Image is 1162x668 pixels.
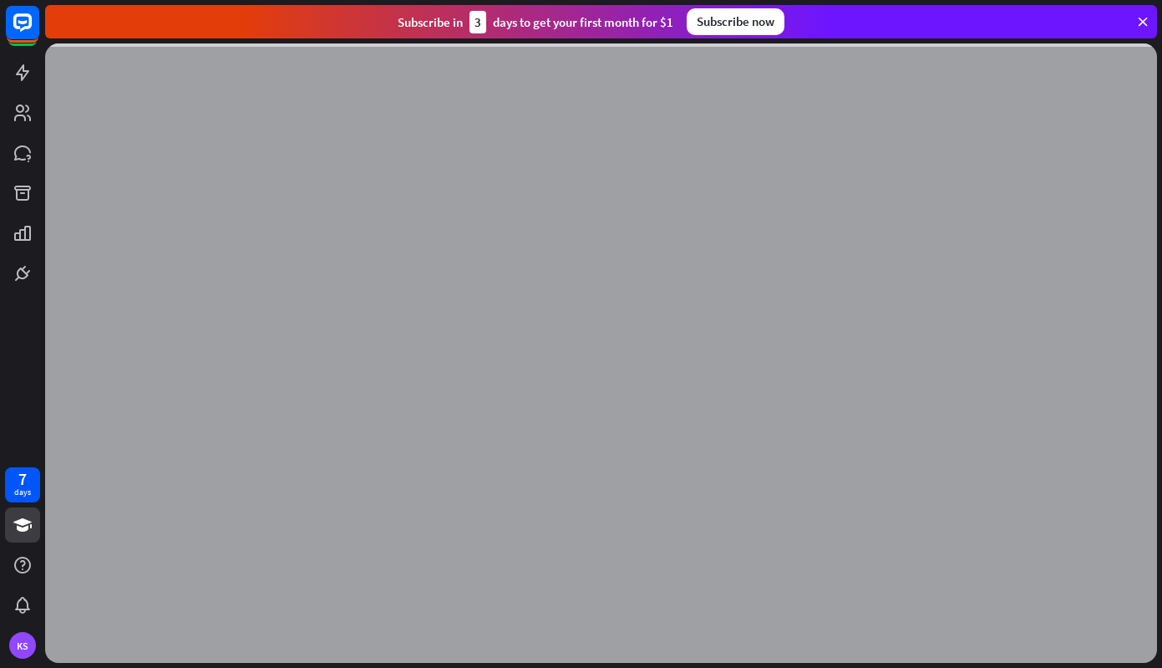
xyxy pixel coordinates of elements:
[14,487,31,498] div: days
[398,11,673,33] div: Subscribe in days to get your first month for $1
[469,11,486,33] div: 3
[687,8,784,35] div: Subscribe now
[5,467,40,502] a: 7 days
[9,632,36,659] div: KS
[18,472,27,487] div: 7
